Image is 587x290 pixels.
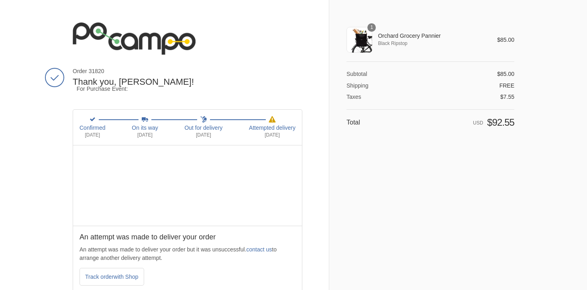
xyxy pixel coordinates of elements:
div: For Purchase Event: [73,85,302,92]
span: USD [473,120,483,126]
span: [DATE] [137,131,153,139]
span: On its way [132,124,158,131]
span: Attempted delivery [249,124,296,131]
span: Confirmed [79,124,106,131]
th: Subtotal [346,70,398,78]
button: Track orderwith Shop [79,268,144,286]
span: Track order [85,274,139,280]
p: An attempt was made to deliver your order but it was unsuccessful. to arrange another delivery at... [79,245,296,262]
span: $85.00 [497,71,514,77]
span: Shipping [346,82,369,89]
h2: An attempt was made to deliver your order [79,233,296,242]
span: Order 31820 [73,67,302,75]
span: $92.55 [487,117,514,128]
span: [DATE] [85,131,100,139]
th: Taxes [346,89,398,101]
a: contact us [247,246,272,253]
h2: Thank you, [PERSON_NAME]! [73,76,302,88]
span: Total [346,119,360,126]
span: [DATE] [196,131,211,139]
img: Orchard Grocery Pannier black ripstop on bike - Po Campo color:black ripstop; [346,27,372,53]
span: with Shop [114,274,138,280]
span: Out for delivery [184,124,222,131]
span: $85.00 [497,37,514,43]
iframe: Google map displaying pin point of shipping address: New York, New York [73,145,302,226]
span: Free [499,82,514,89]
span: $7.55 [500,94,514,100]
span: [DATE] [265,131,280,139]
span: 1 [367,23,376,32]
img: Po Campo [73,22,196,55]
span: Orchard Grocery Pannier [378,32,486,39]
span: Black Ripstop [378,40,486,47]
